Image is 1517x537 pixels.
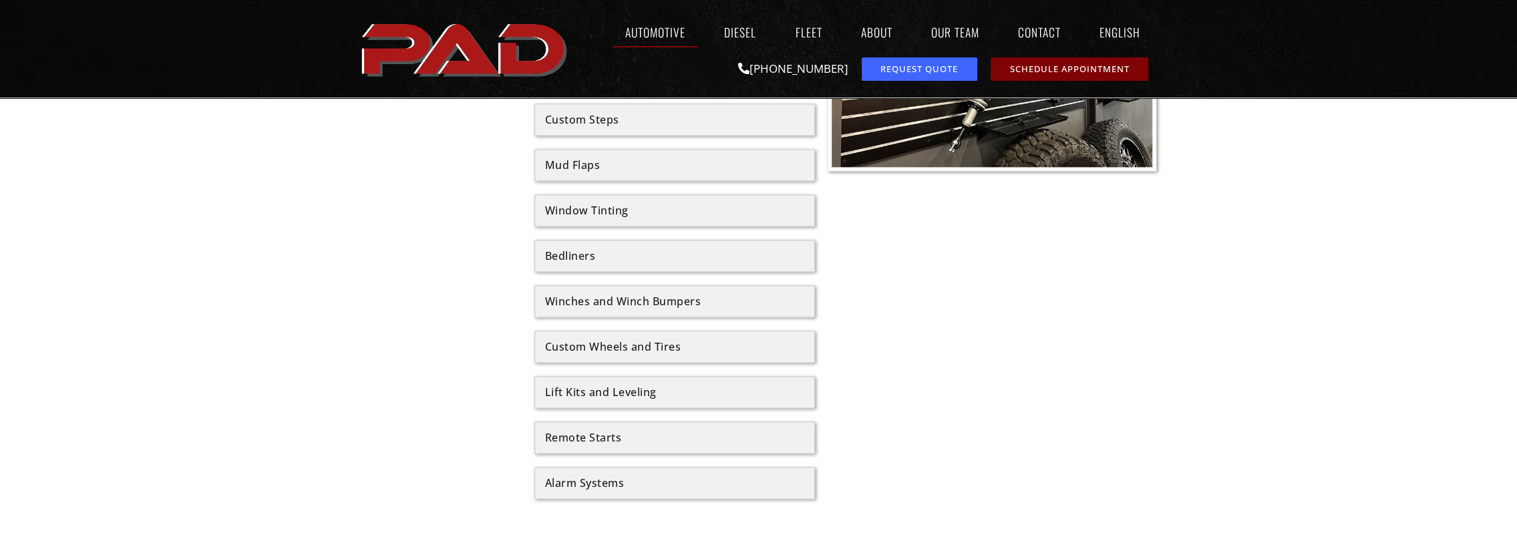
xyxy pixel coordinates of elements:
span: Schedule Appointment [1009,65,1129,73]
a: schedule repair or service appointment [991,57,1149,81]
div: Custom Wheels and Tires [545,341,804,352]
a: pro automotive and diesel home page [357,13,574,85]
a: Diesel [711,17,769,47]
div: Winches and Winch Bumpers [545,296,804,307]
div: Remote Starts [545,432,804,443]
a: request a service or repair quote [862,57,977,81]
a: Contact [1005,17,1073,47]
a: English [1086,17,1159,47]
nav: Menu [574,17,1159,47]
a: Fleet [782,17,834,47]
div: Lift Kits and Leveling [545,387,804,397]
div: Window Tinting [545,205,804,216]
a: Our Team [918,17,991,47]
div: Custom Steps [545,114,804,125]
a: Automotive [613,17,698,47]
div: Alarm Systems [545,478,804,488]
div: Mud Flaps [545,160,804,170]
span: Request Quote [880,65,958,73]
div: Bedliners [545,250,804,261]
a: About [848,17,904,47]
a: [PHONE_NUMBER] [738,61,848,76]
img: The image shows the word "PAD" in bold, red, uppercase letters with a slight shadow effect. [357,13,574,85]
